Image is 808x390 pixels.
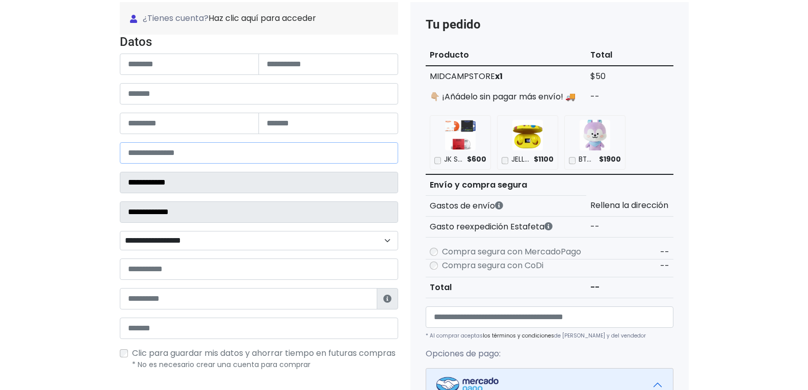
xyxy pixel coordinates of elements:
td: $50 [586,66,673,87]
img: BT21 INSIDE MANG HUG DOLL [580,120,610,150]
span: $600 [467,154,486,165]
span: Clic para guardar mis datos y ahorrar tiempo en futuras compras [132,347,396,359]
img: JELLY CANDY BLUETOOTH EARPHONE VER 1 [512,120,543,150]
h4: Tu pedido [426,17,673,32]
span: $1900 [599,154,621,165]
span: $1100 [534,154,554,165]
th: Gastos de envío [426,195,587,216]
strong: x1 [495,70,503,82]
th: Producto [426,45,587,66]
p: JELLY CANDY BLUETOOTH EARPHONE VER 1 [511,154,530,165]
p: * Al comprar aceptas de [PERSON_NAME] y del vendedor [426,332,673,340]
h4: Datos [120,35,398,49]
td: -- [586,216,673,237]
i: Estafeta lo usará para ponerse en contacto en caso de tener algún problema con el envío [383,295,392,303]
p: Opciones de pago: [426,348,673,360]
th: Envío y compra segura [426,174,587,196]
td: 👇🏼 ¡Añádelo sin pagar más envío! 🚚 [426,87,587,107]
span: -- [660,260,669,272]
a: los términos y condiciones [483,332,554,340]
p: JK SINGLE CD SET [444,154,463,165]
p: BT21 INSIDE MANG HUG DOLL [579,154,595,165]
i: Estafeta cobra este monto extra por ser un CP de difícil acceso [544,222,553,230]
td: MIDCAMPSTORE [426,66,587,87]
td: -- [586,277,673,298]
label: Compra segura con CoDi [442,259,543,272]
img: JK SINGLE CD SET [445,120,476,150]
th: Total [426,277,587,298]
a: Haz clic aquí para acceder [208,12,316,24]
label: Compra segura con MercadoPago [442,246,581,258]
td: -- [586,87,673,107]
th: Total [586,45,673,66]
span: ¿Tienes cuenta? [130,12,388,24]
p: * No es necesario crear una cuenta para comprar [132,359,398,370]
i: Los gastos de envío dependen de códigos postales. ¡Te puedes llevar más productos en un solo envío ! [495,201,503,210]
td: Rellena la dirección [586,195,673,216]
span: -- [660,246,669,258]
th: Gasto reexpedición Estafeta [426,216,587,237]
